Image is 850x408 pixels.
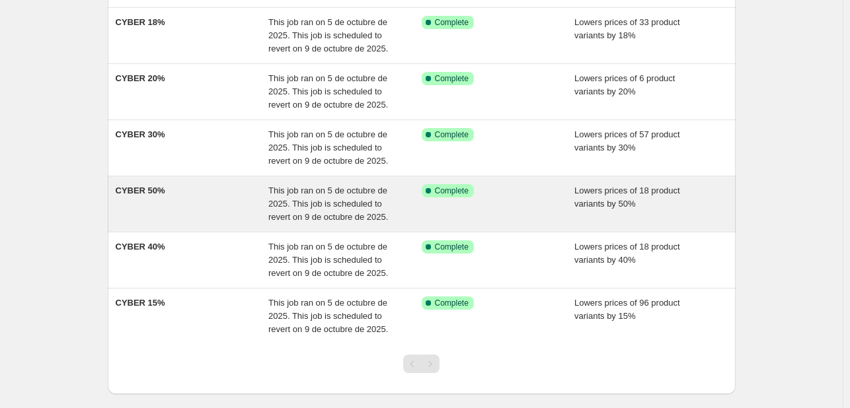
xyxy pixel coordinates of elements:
[574,129,680,153] span: Lowers prices of 57 product variants by 30%
[574,298,680,321] span: Lowers prices of 96 product variants by 15%
[435,298,469,308] span: Complete
[116,17,165,27] span: CYBER 18%
[268,129,388,166] span: This job ran on 5 de octubre de 2025. This job is scheduled to revert on 9 de octubre de 2025.
[116,129,165,139] span: CYBER 30%
[574,186,680,209] span: Lowers prices of 18 product variants by 50%
[574,242,680,265] span: Lowers prices of 18 product variants by 40%
[403,355,440,373] nav: Pagination
[435,73,469,84] span: Complete
[268,186,388,222] span: This job ran on 5 de octubre de 2025. This job is scheduled to revert on 9 de octubre de 2025.
[116,298,165,308] span: CYBER 15%
[435,186,469,196] span: Complete
[116,186,165,195] span: CYBER 50%
[435,242,469,252] span: Complete
[435,17,469,28] span: Complete
[435,129,469,140] span: Complete
[574,17,680,40] span: Lowers prices of 33 product variants by 18%
[268,298,388,334] span: This job ran on 5 de octubre de 2025. This job is scheduled to revert on 9 de octubre de 2025.
[116,73,165,83] span: CYBER 20%
[268,73,388,110] span: This job ran on 5 de octubre de 2025. This job is scheduled to revert on 9 de octubre de 2025.
[268,17,388,53] span: This job ran on 5 de octubre de 2025. This job is scheduled to revert on 9 de octubre de 2025.
[268,242,388,278] span: This job ran on 5 de octubre de 2025. This job is scheduled to revert on 9 de octubre de 2025.
[574,73,675,96] span: Lowers prices of 6 product variants by 20%
[116,242,165,252] span: CYBER 40%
